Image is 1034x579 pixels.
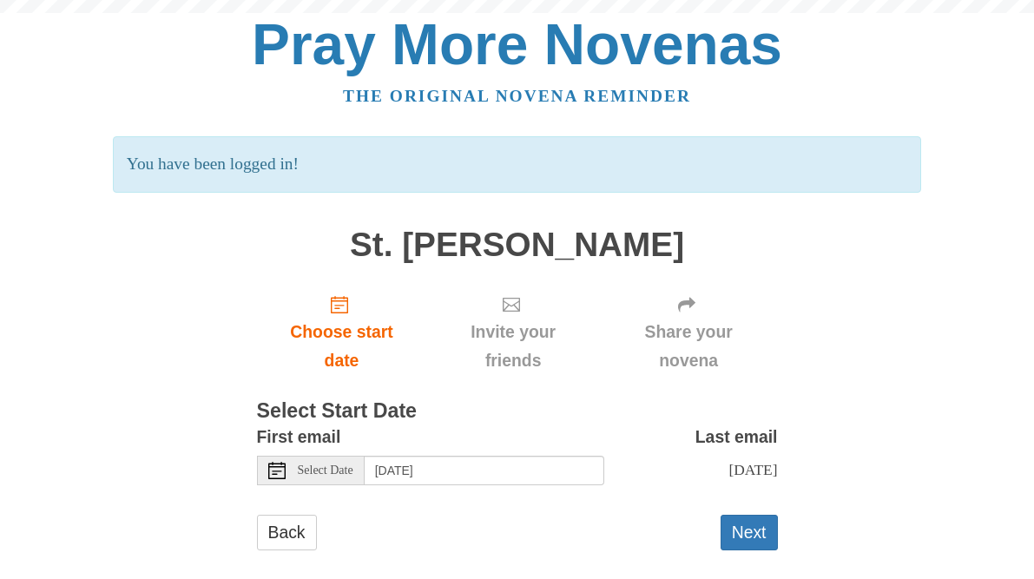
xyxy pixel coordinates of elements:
label: First email [257,423,341,451]
h1: St. [PERSON_NAME] [257,227,778,264]
span: [DATE] [728,461,777,478]
span: Select Date [298,464,353,477]
a: Back [257,515,317,550]
span: Choose start date [274,318,410,375]
p: You have been logged in! [113,136,921,193]
button: Next [721,515,778,550]
span: Invite your friends [444,318,582,375]
h3: Select Start Date [257,400,778,423]
label: Last email [695,423,778,451]
a: Choose start date [257,280,427,384]
div: Click "Next" to confirm your start date first. [426,280,599,384]
span: Share your novena [617,318,761,375]
a: Pray More Novenas [252,12,782,76]
div: Click "Next" to confirm your start date first. [600,280,778,384]
a: The original novena reminder [343,87,691,105]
